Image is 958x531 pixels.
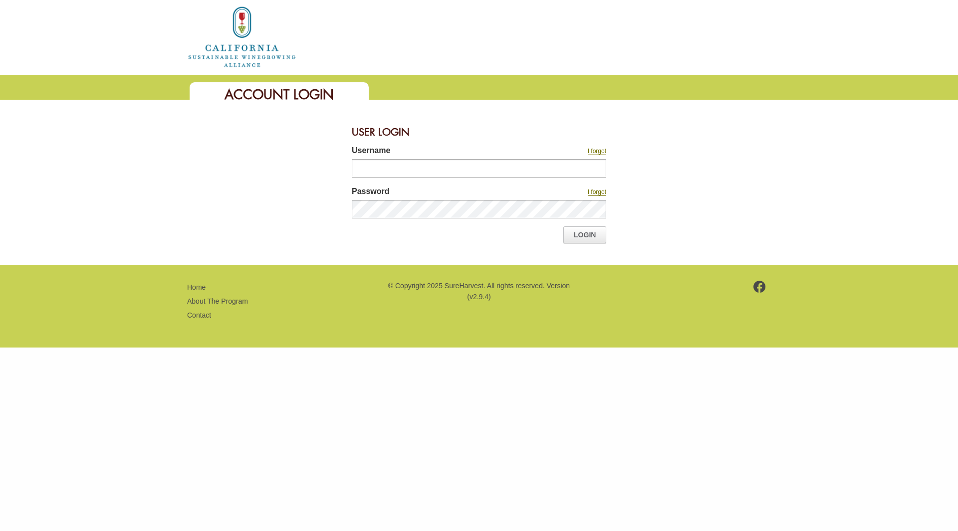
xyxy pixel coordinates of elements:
a: I forgot [588,148,606,155]
p: © Copyright 2025 SureHarvest. All rights reserved. Version (v2.9.4) [387,280,571,303]
a: I forgot [588,188,606,196]
a: Contact [187,311,211,319]
a: Login [563,226,606,243]
div: User Login [352,120,606,145]
img: footer-facebook.png [753,281,766,293]
span: Account Login [225,86,334,103]
img: logo_cswa2x.png [187,5,297,69]
a: Home [187,283,206,291]
a: About The Program [187,297,248,305]
label: Username [352,145,516,159]
label: Password [352,185,516,200]
a: Home [187,32,297,40]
